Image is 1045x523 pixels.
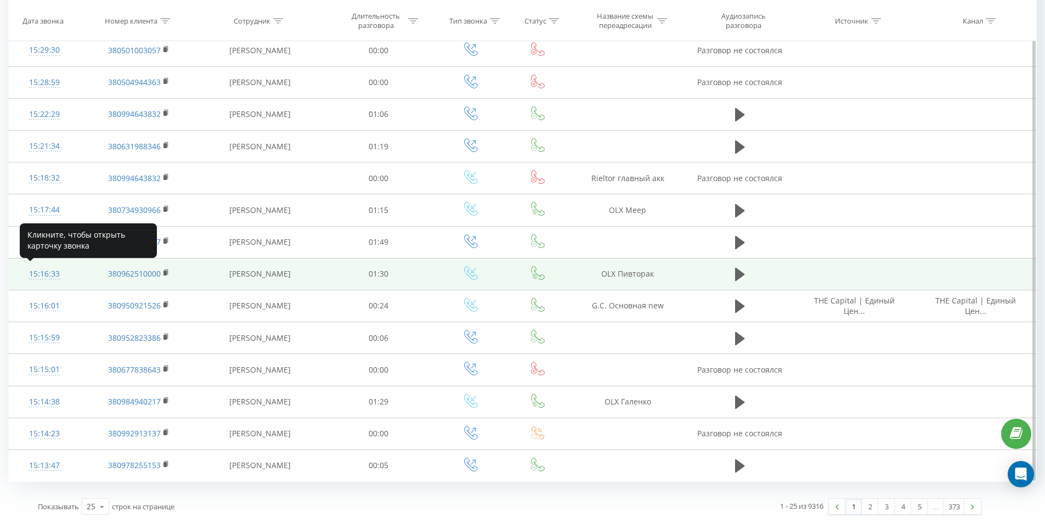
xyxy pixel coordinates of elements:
div: 1 - 25 из 9316 [780,500,823,511]
a: 380677838643 [108,364,161,375]
div: Аудиозапись разговора [708,12,779,30]
span: Показывать [38,502,79,511]
td: OLX Меер [569,194,686,226]
div: Канал [963,16,983,25]
td: 01:06 [323,98,435,130]
div: 15:14:38 [20,391,69,413]
div: … [928,499,944,514]
span: Разговор не состоялся [697,173,782,183]
div: Кликните, чтобы открыть карточку звонка [20,223,157,258]
a: 380992913137 [108,428,161,438]
a: 380984940217 [108,396,161,407]
a: 380952823386 [108,333,161,343]
span: Разговор не состоялся [697,428,782,438]
a: 380505971327 [108,237,161,247]
a: 373 [944,499,964,514]
div: 15:21:34 [20,136,69,157]
td: [PERSON_NAME] [197,258,323,290]
a: 380962510000 [108,268,161,279]
td: 00:00 [323,418,435,449]
td: 00:00 [323,35,435,66]
a: 380978255153 [108,460,161,470]
div: Источник [835,16,868,25]
div: 15:14:23 [20,423,69,445]
td: [PERSON_NAME] [197,66,323,98]
a: 380994643832 [108,173,161,183]
td: [PERSON_NAME] [197,418,323,449]
div: 15:22:29 [20,104,69,125]
div: 15:15:01 [20,359,69,380]
td: [PERSON_NAME] [197,449,323,481]
div: Сотрудник [234,16,270,25]
div: Длительность разговора [347,12,405,30]
div: 15:17:44 [20,199,69,221]
td: [PERSON_NAME] [197,131,323,162]
a: 380994643832 [108,109,161,119]
td: 01:29 [323,386,435,418]
a: 380504944363 [108,77,161,87]
td: [PERSON_NAME] [197,322,323,354]
td: 01:30 [323,258,435,290]
div: 15:29:30 [20,40,69,61]
div: 15:28:59 [20,72,69,93]
span: THE Capital | Единый Цен... [814,295,895,316]
td: [PERSON_NAME] [197,226,323,258]
td: 00:06 [323,322,435,354]
div: 15:18:32 [20,167,69,189]
div: 25 [87,501,95,512]
a: 1 [845,499,862,514]
td: OLX Галенко [569,386,686,418]
a: 380734930966 [108,205,161,215]
a: 3 [878,499,895,514]
td: 00:00 [323,162,435,194]
td: 00:24 [323,290,435,322]
a: 2 [862,499,878,514]
div: Тип звонка [449,16,487,25]
td: OLX Пивторак [569,258,686,290]
td: 01:49 [323,226,435,258]
span: Разговор не состоялся [697,77,782,87]
span: строк на странице [112,502,174,511]
span: THE Capital | Единый Цен... [935,295,1016,316]
a: 4 [895,499,911,514]
div: 15:15:59 [20,327,69,348]
td: 00:05 [323,449,435,481]
td: [PERSON_NAME] [197,194,323,226]
td: 01:15 [323,194,435,226]
a: 5 [911,499,928,514]
td: 01:19 [323,131,435,162]
div: Дата звонка [22,16,64,25]
div: 15:13:47 [20,455,69,476]
div: Номер клиента [105,16,157,25]
div: 15:16:01 [20,295,69,317]
div: Название схемы переадресации [596,12,654,30]
div: Статус [524,16,546,25]
a: 380950921526 [108,300,161,311]
td: [PERSON_NAME] [197,354,323,386]
td: 00:00 [323,354,435,386]
div: 15:16:33 [20,263,69,285]
td: [PERSON_NAME] [197,386,323,418]
td: [PERSON_NAME] [197,35,323,66]
td: [PERSON_NAME] [197,98,323,130]
td: G.C. Основная new [569,290,686,322]
a: 380631988346 [108,141,161,151]
a: 380501003057 [108,45,161,55]
td: 00:00 [323,66,435,98]
td: Rieltor главный акк [569,162,686,194]
span: Разговор не состоялся [697,364,782,375]
div: Open Intercom Messenger [1008,461,1034,487]
span: Разговор не состоялся [697,45,782,55]
td: [PERSON_NAME] [197,290,323,322]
